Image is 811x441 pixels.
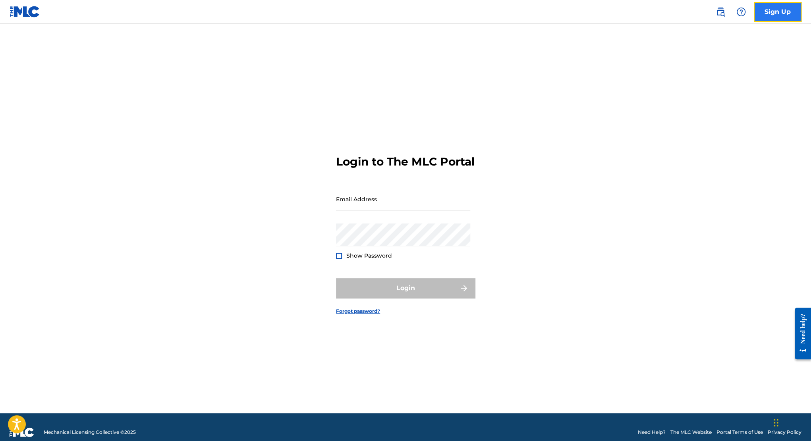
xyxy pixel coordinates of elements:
[774,411,778,435] div: Drag
[754,2,801,22] a: Sign Up
[771,403,811,441] iframe: Chat Widget
[336,155,475,169] h3: Login to The MLC Portal
[670,429,712,436] a: The MLC Website
[716,7,725,17] img: search
[789,301,811,365] iframe: Resource Center
[716,429,763,436] a: Portal Terms of Use
[346,252,392,259] span: Show Password
[768,429,801,436] a: Privacy Policy
[713,4,728,20] a: Public Search
[44,429,136,436] span: Mechanical Licensing Collective © 2025
[638,429,666,436] a: Need Help?
[336,308,380,315] a: Forgot password?
[10,428,34,437] img: logo
[733,4,749,20] div: Help
[10,6,40,17] img: MLC Logo
[736,7,746,17] img: help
